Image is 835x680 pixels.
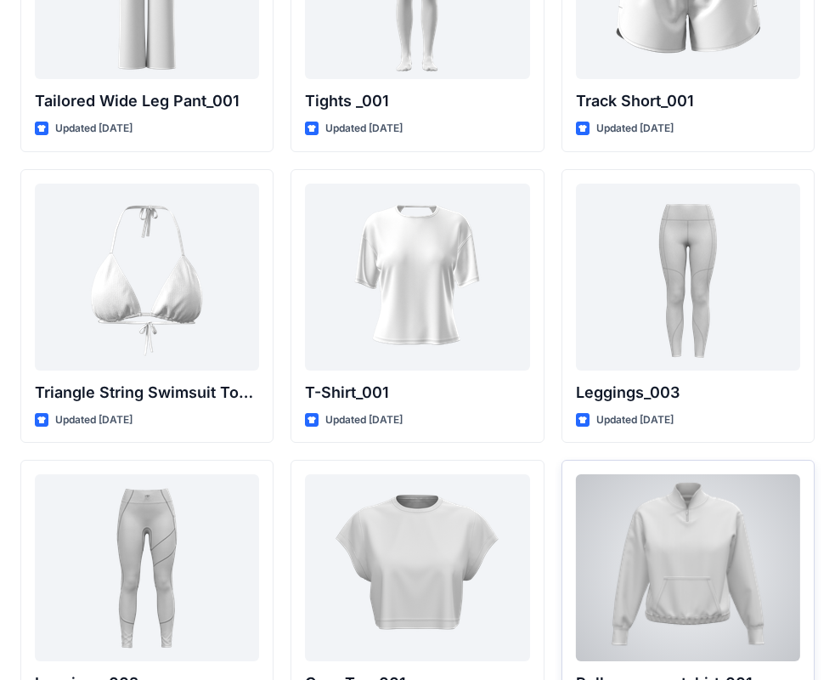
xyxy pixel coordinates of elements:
[35,474,259,661] a: Leggings_002
[305,381,529,405] p: T-Shirt_001
[305,184,529,371] a: T-Shirt_001
[596,411,674,429] p: Updated [DATE]
[576,89,800,113] p: Track Short_001
[55,120,133,138] p: Updated [DATE]
[596,120,674,138] p: Updated [DATE]
[35,184,259,371] a: Triangle String Swimsuit Top_001
[325,120,403,138] p: Updated [DATE]
[305,89,529,113] p: Tights _001
[55,411,133,429] p: Updated [DATE]
[576,474,800,661] a: Pullover sweatshirt_001
[325,411,403,429] p: Updated [DATE]
[576,381,800,405] p: Leggings_003
[305,474,529,661] a: Crop Top_001
[35,381,259,405] p: Triangle String Swimsuit Top_001
[35,89,259,113] p: Tailored Wide Leg Pant_001
[576,184,800,371] a: Leggings_003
